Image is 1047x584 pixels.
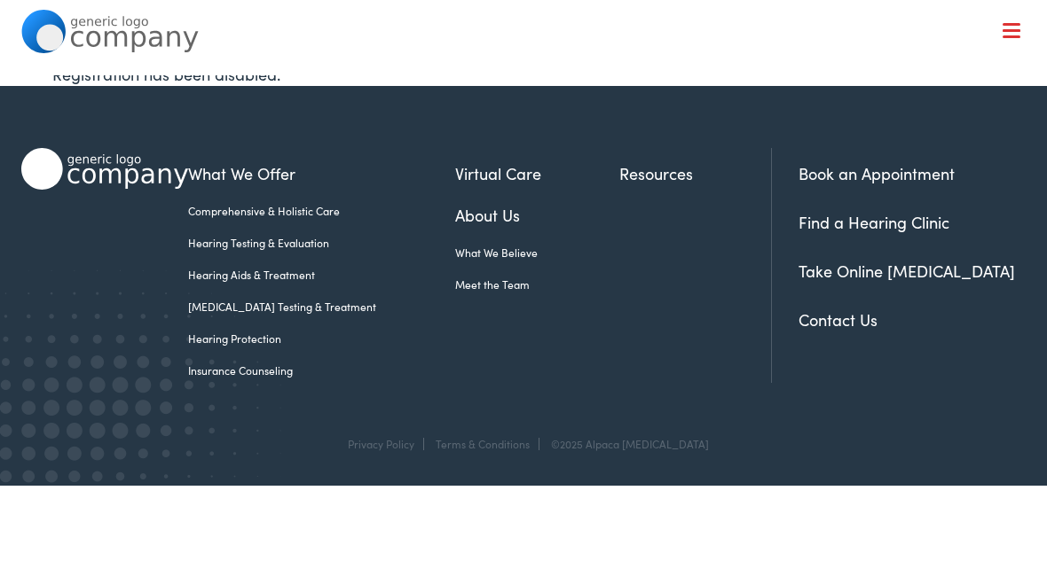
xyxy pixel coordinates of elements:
[619,161,771,185] a: Resources
[188,331,454,347] a: Hearing Protection
[542,438,709,450] div: ©2025 Alpaca [MEDICAL_DATA]
[455,276,619,292] a: Meet the Team
[188,267,454,283] a: Hearing Aids & Treatment
[188,362,454,378] a: Insurance Counseling
[455,203,619,227] a: About Us
[799,211,949,233] a: Find a Hearing Clinic
[799,260,1015,282] a: Take Online [MEDICAL_DATA]
[188,299,454,315] a: [MEDICAL_DATA] Testing & Treatment
[188,203,454,219] a: Comprehensive & Holistic Care
[799,162,955,184] a: Book an Appointment
[188,235,454,251] a: Hearing Testing & Evaluation
[348,436,414,451] a: Privacy Policy
[799,308,878,331] a: Contact Us
[35,71,1027,126] a: What We Offer
[188,161,454,185] a: What We Offer
[455,245,619,261] a: What We Believe
[21,148,189,190] img: Alpaca Audiology
[455,161,619,185] a: Virtual Care
[436,436,530,451] a: Terms & Conditions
